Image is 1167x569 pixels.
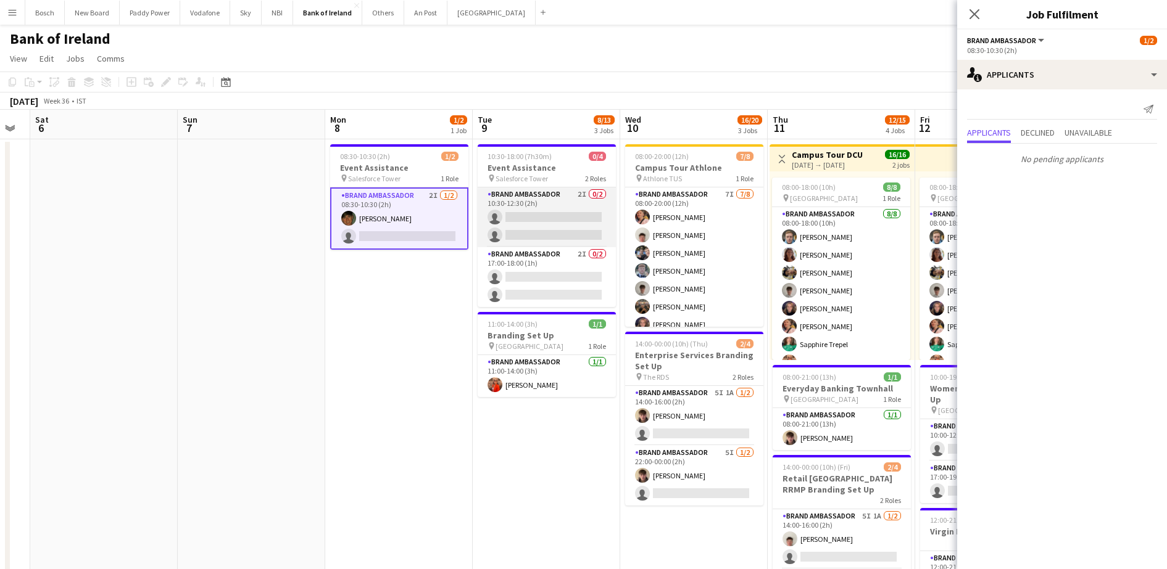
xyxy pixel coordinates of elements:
a: Jobs [61,51,89,67]
span: 11 [771,121,788,135]
span: 6 [33,121,49,135]
span: 14:00-00:00 (10h) (Thu) [635,339,708,348]
span: 1/1 [589,319,606,329]
app-card-role: Brand Ambassador1I0/110:00-12:00 (2h) [920,419,1058,461]
app-job-card: 08:00-18:00 (10h)8/8 [GEOGRAPHIC_DATA]1 RoleBrand Ambassador8/808:00-18:00 (10h)[PERSON_NAME][PER... [772,178,910,360]
div: 2 jobs [892,159,910,170]
a: Comms [92,51,130,67]
button: NBI [262,1,293,25]
app-card-role: Brand Ambassador1/111:00-14:00 (3h)[PERSON_NAME] [478,355,616,397]
app-job-card: 10:00-19:00 (9h)0/2Women in Simi Branding Set Up [GEOGRAPHIC_DATA]2 RolesBrand Ambassador1I0/110:... [920,365,1058,503]
span: 1 Role [441,174,459,183]
div: 4 Jobs [886,126,909,135]
span: The RDS [643,372,669,382]
span: Jobs [66,53,85,64]
span: 2/4 [884,462,901,472]
button: New Board [65,1,120,25]
app-job-card: 08:00-20:00 (12h)7/8Campus Tour Athlone Athlone TUS1 RoleBrand Ambassador7I7/808:00-20:00 (12h)[P... [625,144,763,327]
span: Salesforce Tower [496,174,548,183]
app-card-role: Brand Ambassador5I1A1/214:00-16:00 (2h)[PERSON_NAME] [625,386,763,446]
span: 11:00-14:00 (3h) [488,319,538,329]
app-card-role: Brand Ambassador1/108:00-21:00 (13h)[PERSON_NAME] [773,408,911,450]
app-card-role: Brand Ambassador2I1/208:30-10:30 (2h)[PERSON_NAME] [330,187,468,250]
app-job-card: 14:00-00:00 (10h) (Thu)2/4Enterprise Services Branding Set Up The RDS2 RolesBrand Ambassador5I1A1... [625,332,763,506]
span: 8/8 [883,182,900,192]
span: Brand Ambassador [967,36,1036,45]
app-card-role: Brand Ambassador1I1A0/117:00-19:00 (2h) [920,461,1058,503]
span: Wed [625,114,641,125]
span: 10:30-18:00 (7h30m) [488,152,552,161]
app-card-role: Brand Ambassador8/808:00-18:00 (10h)[PERSON_NAME][PERSON_NAME][PERSON_NAME][PERSON_NAME][PERSON_N... [920,207,1058,374]
button: [GEOGRAPHIC_DATA] [447,1,536,25]
button: An Post [404,1,447,25]
app-card-role: Brand Ambassador2I0/210:30-12:30 (2h) [478,187,616,247]
h3: Enterprise Services Branding Set Up [625,350,763,372]
span: 12:00-21:00 (9h) [930,515,980,525]
div: [DATE] [10,95,38,107]
span: 1 Role [588,342,606,351]
span: 10 [623,121,641,135]
span: 0/4 [589,152,606,161]
app-card-role: Brand Ambassador8/808:00-18:00 (10h)[PERSON_NAME][PERSON_NAME][PERSON_NAME][PERSON_NAME][PERSON_N... [772,207,910,374]
span: 08:00-18:00 (10h) [929,182,983,192]
span: 7/8 [736,152,754,161]
button: Brand Ambassador [967,36,1046,45]
div: 3 Jobs [594,126,614,135]
h3: Virgin Media Cork [920,526,1058,537]
app-job-card: 08:30-10:30 (2h)1/2Event Assistance Salesforce Tower1 RoleBrand Ambassador2I1/208:30-10:30 (2h)[P... [330,144,468,250]
span: Declined [1021,128,1055,137]
span: Tue [478,114,492,125]
span: 12/15 [885,115,910,125]
span: 1/2 [1140,36,1157,45]
span: [GEOGRAPHIC_DATA] [790,194,858,203]
span: Fri [920,114,930,125]
span: 1/1 [884,372,901,382]
span: Mon [330,114,346,125]
app-job-card: 08:00-21:00 (13h)1/1Everyday Banking Townhall [GEOGRAPHIC_DATA]1 RoleBrand Ambassador1/108:00-21:... [773,365,911,450]
span: 1 Role [883,194,900,203]
span: Thu [773,114,788,125]
div: 1 Job [451,126,467,135]
span: [GEOGRAPHIC_DATA] [791,395,858,404]
span: 8 [328,121,346,135]
button: Others [362,1,404,25]
span: 14:00-00:00 (10h) (Fri) [783,462,850,472]
a: Edit [35,51,59,67]
h3: Job Fulfilment [957,6,1167,22]
h3: Event Assistance [478,162,616,173]
span: Unavailable [1065,128,1112,137]
div: 11:00-14:00 (3h)1/1Branding Set Up [GEOGRAPHIC_DATA]1 RoleBrand Ambassador1/111:00-14:00 (3h)[PER... [478,312,616,397]
span: 8/13 [594,115,615,125]
span: 08:00-18:00 (10h) [782,182,836,192]
span: Athlone TUS [643,174,682,183]
span: 08:00-20:00 (12h) [635,152,689,161]
span: Week 36 [41,96,72,105]
span: 9 [476,121,492,135]
button: Bosch [25,1,65,25]
span: Comms [97,53,125,64]
span: 08:30-10:30 (2h) [340,152,390,161]
h3: Women in Simi Branding Set Up [920,383,1058,405]
app-card-role: Brand Ambassador5I1A1/214:00-16:00 (2h)[PERSON_NAME] [773,509,911,569]
app-job-card: 10:30-18:00 (7h30m)0/4Event Assistance Salesforce Tower2 RolesBrand Ambassador2I0/210:30-12:30 (2... [478,144,616,307]
span: Sat [35,114,49,125]
span: 1 Role [736,174,754,183]
div: 08:00-18:00 (10h)8/8 [GEOGRAPHIC_DATA]1 RoleBrand Ambassador8/808:00-18:00 (10h)[PERSON_NAME][PER... [920,178,1058,360]
h3: Campus Tour Athlone [625,162,763,173]
span: 2 Roles [880,496,901,505]
span: 2 Roles [733,372,754,382]
app-card-role: Brand Ambassador2I0/217:00-18:00 (1h) [478,247,616,307]
span: Edit [39,53,54,64]
span: [GEOGRAPHIC_DATA] [938,406,1006,415]
button: Sky [230,1,262,25]
span: [GEOGRAPHIC_DATA] [937,194,1005,203]
span: 2 Roles [585,174,606,183]
p: No pending applicants [957,149,1167,170]
div: IST [77,96,86,105]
